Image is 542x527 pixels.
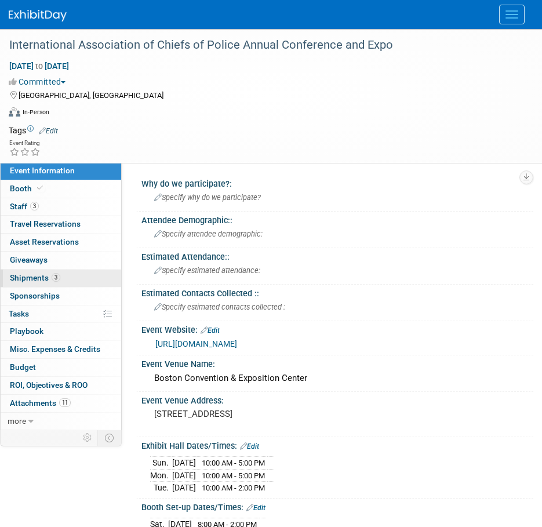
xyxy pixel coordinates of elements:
button: Committed [9,76,70,88]
td: Personalize Event Tab Strip [78,430,98,445]
td: [DATE] [172,469,196,482]
div: Event Rating [9,140,41,146]
a: Staff3 [1,198,121,216]
a: Event Information [1,162,121,180]
span: 10:00 AM - 2:00 PM [202,484,265,492]
span: to [34,61,45,71]
div: Estimated Attendance:: [141,248,533,263]
span: Travel Reservations [10,219,81,228]
div: In-Person [22,108,49,117]
span: [DATE] [DATE] [9,61,70,71]
i: Booth reservation complete [37,185,43,191]
span: Tasks [9,309,29,318]
a: Misc. Expenses & Credits [1,341,121,358]
span: [GEOGRAPHIC_DATA], [GEOGRAPHIC_DATA] [19,91,163,100]
a: more [1,413,121,430]
span: Budget [10,362,36,372]
span: 3 [30,202,39,210]
span: Attachments [10,398,71,408]
div: Event Venue Name: [141,355,533,370]
a: Shipments3 [1,270,121,287]
span: Asset Reservations [10,237,79,246]
td: Sun. [150,457,172,470]
a: Asset Reservations [1,234,121,251]
span: Misc. Expenses & Credits [10,344,100,354]
span: Staff [10,202,39,211]
a: Playbook [1,323,121,340]
button: Menu [499,5,525,24]
span: Shipments [10,273,60,282]
div: Booth Set-up Dates/Times: [141,499,533,514]
img: ExhibitDay [9,10,67,21]
pre: [STREET_ADDRESS] [154,409,521,419]
a: Travel Reservations [1,216,121,233]
span: Playbook [10,326,43,336]
a: [URL][DOMAIN_NAME] [155,339,237,348]
span: 10:00 AM - 5:00 PM [202,471,265,480]
span: 10:00 AM - 5:00 PM [202,459,265,467]
td: Tags [9,125,58,136]
img: Format-Inperson.png [9,107,20,117]
div: International Association of Chiefs of Police Annual Conference and Expo [5,35,519,56]
td: [DATE] [172,482,196,494]
a: Edit [246,504,265,512]
span: Specify attendee demographic: [154,230,263,238]
a: ROI, Objectives & ROO [1,377,121,394]
a: Attachments11 [1,395,121,412]
a: Edit [240,442,259,450]
td: Mon. [150,469,172,482]
span: Sponsorships [10,291,60,300]
a: Budget [1,359,121,376]
div: Estimated Contacts Collected :: [141,285,533,299]
a: Giveaways [1,252,121,269]
div: Boston Convention & Exposition Center [150,369,525,387]
span: Booth [10,184,45,193]
span: ROI, Objectives & ROO [10,380,88,390]
a: Tasks [1,306,121,323]
div: Exhibit Hall Dates/Times: [141,437,533,452]
span: Event Information [10,166,75,175]
div: Event Website: [141,321,533,336]
div: Attendee Demographic:: [141,212,533,226]
a: Edit [39,127,58,135]
div: Event Format [9,106,528,123]
td: [DATE] [172,457,196,470]
span: Giveaways [10,255,48,264]
td: Tue. [150,482,172,494]
div: Event Venue Address: [141,392,533,406]
span: Specify estimated contacts collected : [154,303,285,311]
a: Sponsorships [1,288,121,305]
span: 11 [59,398,71,407]
span: more [8,416,26,426]
td: Toggle Event Tabs [98,430,122,445]
div: Why do we participate?: [141,175,533,190]
a: Edit [201,326,220,335]
span: Specify estimated attendance: [154,266,260,275]
span: Specify why do we participate? [154,193,261,202]
a: Booth [1,180,121,198]
span: 3 [52,273,60,282]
